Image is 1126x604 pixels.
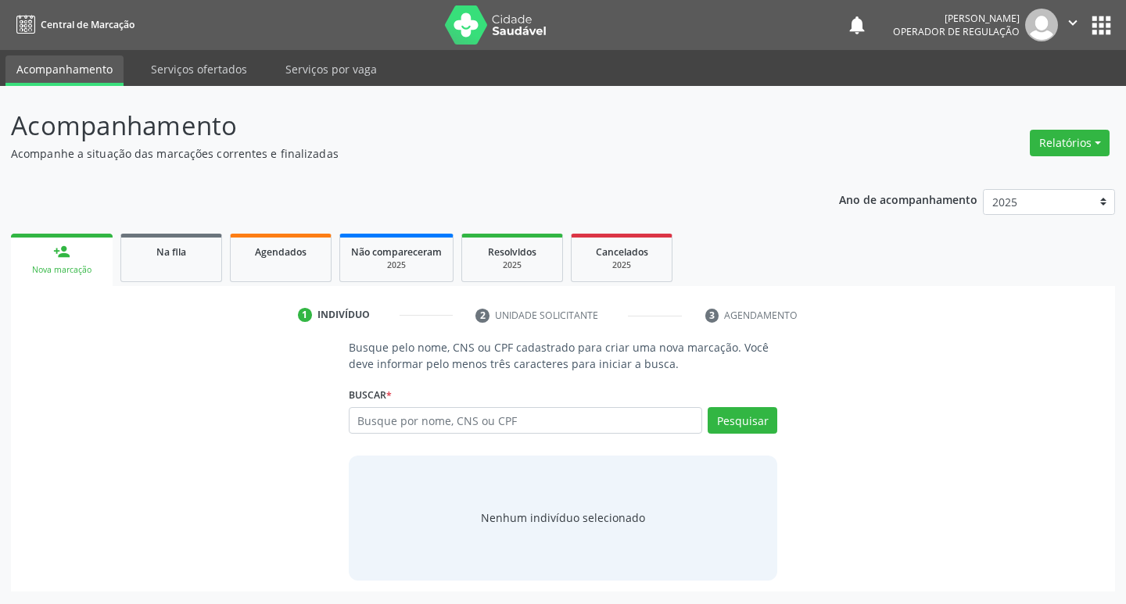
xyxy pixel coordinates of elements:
[1088,12,1115,39] button: apps
[351,259,442,271] div: 2025
[140,55,258,83] a: Serviços ofertados
[255,245,307,259] span: Agendados
[274,55,388,83] a: Serviços por vaga
[349,407,703,434] input: Busque por nome, CNS ou CPF
[846,14,868,36] button: notifications
[349,339,778,372] p: Busque pelo nome, CNS ou CPF cadastrado para criar uma nova marcação. Você deve informar pelo men...
[1064,14,1081,31] i: 
[1025,9,1058,41] img: img
[1030,130,1110,156] button: Relatórios
[41,18,134,31] span: Central de Marcação
[708,407,777,434] button: Pesquisar
[11,12,134,38] a: Central de Marcação
[317,308,370,322] div: Indivíduo
[583,259,661,271] div: 2025
[481,509,645,526] div: Nenhum indivíduo selecionado
[893,25,1020,38] span: Operador de regulação
[53,243,70,260] div: person_add
[488,245,536,259] span: Resolvidos
[22,264,102,276] div: Nova marcação
[1058,9,1088,41] button: 
[839,189,977,209] p: Ano de acompanhamento
[596,245,648,259] span: Cancelados
[893,12,1020,25] div: [PERSON_NAME]
[5,55,124,86] a: Acompanhamento
[11,106,784,145] p: Acompanhamento
[156,245,186,259] span: Na fila
[349,383,392,407] label: Buscar
[298,308,312,322] div: 1
[11,145,784,162] p: Acompanhe a situação das marcações correntes e finalizadas
[351,245,442,259] span: Não compareceram
[473,259,551,271] div: 2025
